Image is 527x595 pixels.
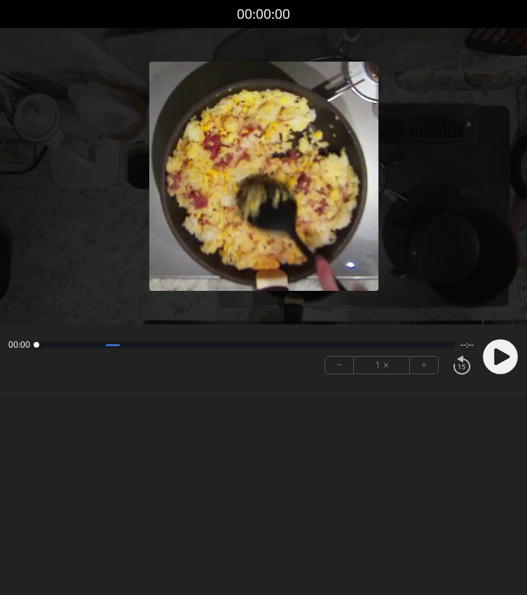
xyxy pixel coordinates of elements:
[325,357,354,374] button: −
[8,339,30,350] span: 00:00
[410,357,438,374] button: +
[460,339,474,350] span: --:--
[237,4,290,25] a: 00:00:00
[354,357,410,374] div: 1 ×
[149,62,378,291] img: Poster Image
